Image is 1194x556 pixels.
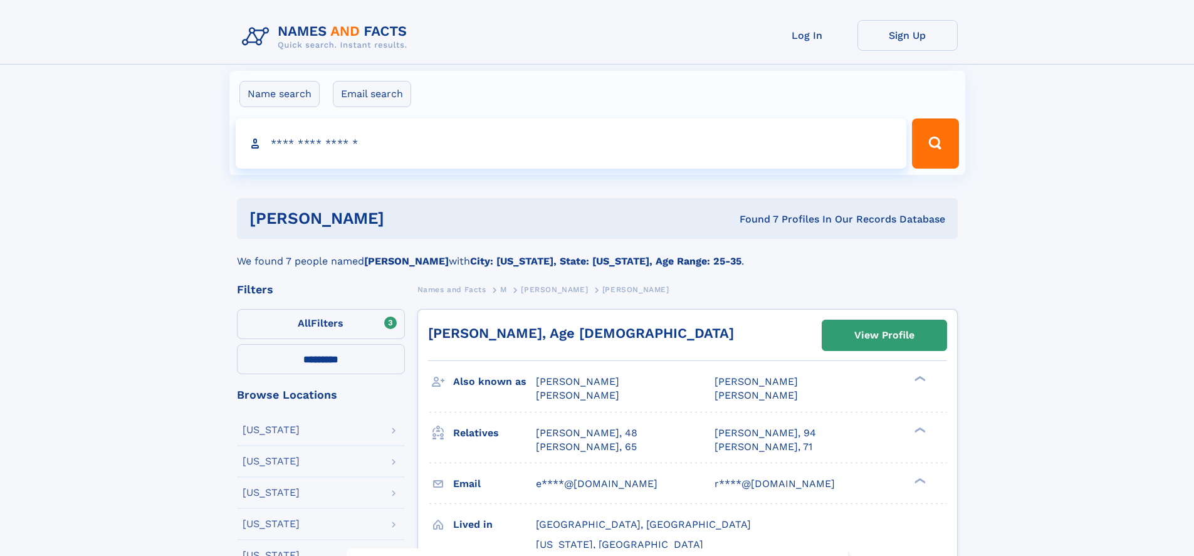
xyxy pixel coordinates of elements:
[237,20,417,54] img: Logo Names and Facts
[536,389,619,401] span: [PERSON_NAME]
[757,20,857,51] a: Log In
[417,281,486,297] a: Names and Facts
[521,285,588,294] span: [PERSON_NAME]
[237,309,405,339] label: Filters
[715,389,798,401] span: [PERSON_NAME]
[364,255,449,267] b: [PERSON_NAME]
[333,81,411,107] label: Email search
[453,514,536,535] h3: Lived in
[236,118,907,169] input: search input
[562,212,945,226] div: Found 7 Profiles In Our Records Database
[453,371,536,392] h3: Also known as
[715,440,812,454] a: [PERSON_NAME], 71
[854,321,914,350] div: View Profile
[911,426,926,434] div: ❯
[428,325,734,341] a: [PERSON_NAME], Age [DEMOGRAPHIC_DATA]
[243,488,300,498] div: [US_STATE]
[237,389,405,401] div: Browse Locations
[536,426,637,440] a: [PERSON_NAME], 48
[602,285,669,294] span: [PERSON_NAME]
[470,255,741,267] b: City: [US_STATE], State: [US_STATE], Age Range: 25-35
[536,440,637,454] a: [PERSON_NAME], 65
[239,81,320,107] label: Name search
[237,239,958,269] div: We found 7 people named with .
[237,284,405,295] div: Filters
[536,538,703,550] span: [US_STATE], [GEOGRAPHIC_DATA]
[521,281,588,297] a: [PERSON_NAME]
[536,375,619,387] span: [PERSON_NAME]
[857,20,958,51] a: Sign Up
[715,375,798,387] span: [PERSON_NAME]
[912,118,958,169] button: Search Button
[500,285,507,294] span: M
[911,476,926,485] div: ❯
[911,375,926,383] div: ❯
[453,473,536,495] h3: Email
[536,518,751,530] span: [GEOGRAPHIC_DATA], [GEOGRAPHIC_DATA]
[249,211,562,226] h1: [PERSON_NAME]
[243,425,300,435] div: [US_STATE]
[243,456,300,466] div: [US_STATE]
[453,422,536,444] h3: Relatives
[500,281,507,297] a: M
[298,317,311,329] span: All
[243,519,300,529] div: [US_STATE]
[822,320,946,350] a: View Profile
[715,426,816,440] a: [PERSON_NAME], 94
